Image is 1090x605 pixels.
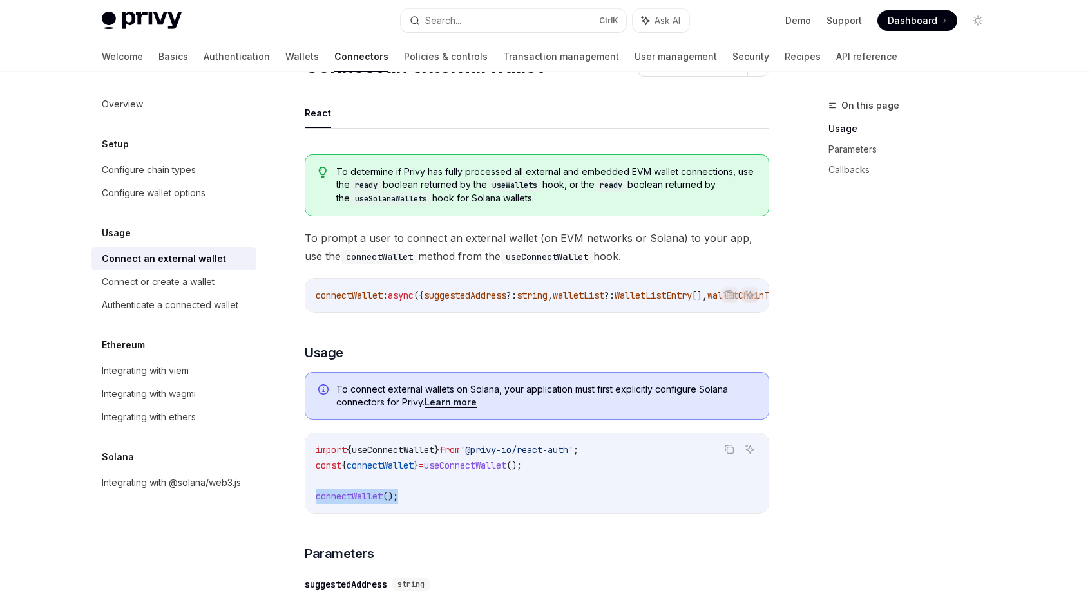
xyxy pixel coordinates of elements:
span: , [548,290,553,301]
button: Ask AI [741,441,758,458]
button: Ask AI [741,286,758,303]
span: string [517,290,548,301]
span: { [347,444,352,456]
a: Connect or create a wallet [91,270,256,293]
div: Authenticate a connected wallet [102,297,238,313]
span: ?: [604,290,615,301]
img: light logo [102,12,182,30]
a: Demo [785,14,811,27]
span: async [388,290,414,301]
a: Transaction management [503,41,619,72]
a: Integrating with ethers [91,405,256,429]
a: Usage [828,118,999,139]
div: Integrating with wagmi [102,386,196,402]
span: Parameters [305,544,374,563]
code: useWallets [487,179,542,192]
span: Ask AI [655,14,680,27]
a: Integrating with viem [91,359,256,382]
div: Integrating with viem [102,363,189,378]
button: React [305,98,331,128]
span: = [419,460,424,471]
a: Basics [158,41,188,72]
button: Copy the contents from the code block [721,286,738,303]
span: suggestedAddress [424,290,506,301]
a: Connectors [334,41,388,72]
h5: Setup [102,136,129,152]
span: useConnectWallet [352,444,434,456]
span: ?: [506,290,517,301]
div: Connect or create a wallet [102,274,215,290]
a: Overview [91,93,256,116]
h5: Solana [102,449,134,465]
span: ({ [414,290,424,301]
a: Dashboard [877,10,957,31]
a: Wallets [285,41,319,72]
span: (); [506,460,522,471]
a: Connect an external wallet [91,247,256,270]
span: (); [383,490,398,502]
span: Ctrl K [599,15,618,26]
span: '@privy-io/react-auth' [460,444,573,456]
code: ready [595,179,627,192]
span: import [316,444,347,456]
span: To connect external wallets on Solana, your application must first explicitly configure Solana co... [336,383,756,409]
a: Support [827,14,862,27]
a: Authenticate a connected wallet [91,293,256,317]
a: Recipes [785,41,821,72]
span: [], [692,290,707,301]
div: suggestedAddress [305,578,387,591]
span: connectWallet [316,290,383,301]
div: Overview [102,97,143,112]
span: Usage [305,344,343,362]
code: useSolanaWallets [350,192,432,205]
span: connectWallet [316,490,383,502]
div: Integrating with @solana/web3.js [102,475,241,490]
button: Copy the contents from the code block [721,441,738,458]
span: } [414,460,419,471]
span: To prompt a user to connect an external wallet (on EVM networks or Solana) to your app, use the m... [305,229,769,265]
button: Search...CtrlK [401,9,626,32]
span: useConnectWallet [424,460,506,471]
div: Configure chain types [102,162,196,178]
span: : [383,290,388,301]
span: { [341,460,347,471]
code: connectWallet [341,250,418,264]
span: const [316,460,341,471]
span: } [434,444,439,456]
span: walletChainType [707,290,785,301]
a: API reference [836,41,897,72]
span: WalletListEntry [615,290,692,301]
span: On this page [841,98,899,113]
h5: Ethereum [102,337,145,353]
a: Callbacks [828,160,999,180]
a: Integrating with wagmi [91,382,256,405]
div: Integrating with ethers [102,409,196,425]
a: Policies & controls [404,41,488,72]
span: connectWallet [347,460,414,471]
a: Authentication [204,41,270,72]
button: Ask AI [633,9,689,32]
span: string [397,579,425,590]
span: ; [573,444,578,456]
code: useConnectWallet [501,250,593,264]
a: Parameters [828,139,999,160]
svg: Tip [318,167,327,178]
a: User management [635,41,717,72]
div: Search... [425,13,461,28]
a: Configure chain types [91,158,256,181]
span: from [439,444,460,456]
div: Configure wallet options [102,185,206,201]
a: Integrating with @solana/web3.js [91,471,256,494]
a: Learn more [425,396,477,408]
svg: Info [318,384,331,397]
span: walletList [553,290,604,301]
span: To determine if Privy has fully processed all external and embedded EVM wallet connections, use t... [336,165,756,205]
div: Connect an external wallet [102,251,226,266]
a: Configure wallet options [91,181,256,205]
a: Security [732,41,769,72]
h5: Usage [102,225,131,241]
span: Dashboard [888,14,937,27]
button: Toggle dark mode [968,10,988,31]
code: ready [350,179,383,192]
a: Welcome [102,41,143,72]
